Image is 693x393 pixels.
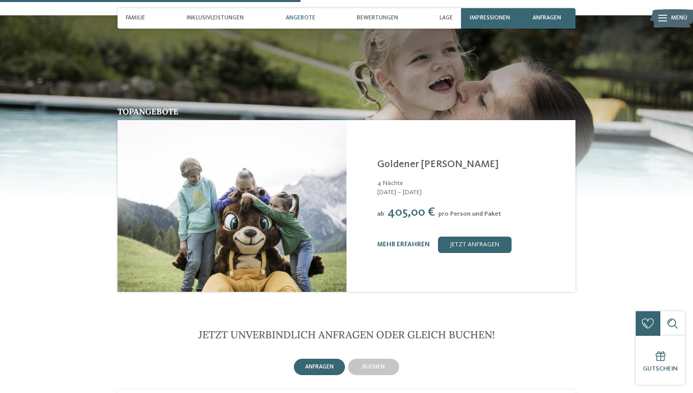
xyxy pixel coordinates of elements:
[636,336,685,385] a: Gutschein
[118,120,346,292] img: Goldener Herbst
[470,15,510,21] span: Impressionen
[643,365,678,372] span: Gutschein
[377,180,403,187] span: 4 Nächte
[362,364,385,370] span: buchen
[377,211,384,217] span: ab
[198,328,495,341] span: Jetzt unverbindlich anfragen oder gleich buchen!
[286,15,315,21] span: Angebote
[440,15,453,21] span: Lage
[357,15,398,21] span: Bewertungen
[377,159,499,170] a: Goldener [PERSON_NAME]
[438,237,512,253] a: jetzt anfragen
[187,15,244,21] span: Inklusivleistungen
[126,15,145,21] span: Familie
[438,211,501,217] span: pro Person und Paket
[377,241,430,248] a: mehr erfahren
[387,206,435,219] span: 405,00 €
[533,15,561,21] span: anfragen
[305,364,334,370] span: anfragen
[377,188,565,197] span: [DATE] – [DATE]
[118,106,178,117] span: Topangebote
